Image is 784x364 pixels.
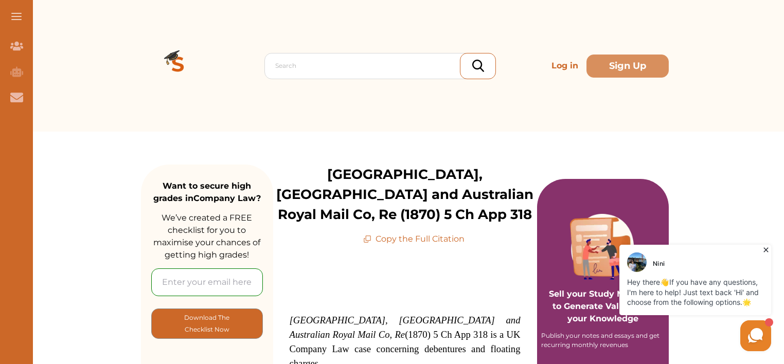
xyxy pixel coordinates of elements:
[151,268,263,296] input: Enter your email here
[273,165,537,225] p: [GEOGRAPHIC_DATA], [GEOGRAPHIC_DATA] and Australian Royal Mail Co, Re (1870) 5 Ch App 318
[153,181,261,203] strong: Want to secure high grades in Company Law ?
[586,54,669,78] button: Sign Up
[290,315,521,340] em: [GEOGRAPHIC_DATA], [GEOGRAPHIC_DATA] and Australian Royal Mail Co, Re
[472,60,484,72] img: search_icon
[141,29,215,103] img: Logo
[363,233,465,245] p: Copy the Full Citation
[547,56,582,76] p: Log in
[153,213,260,260] span: We’ve created a FREE checklist for you to maximise your chances of getting high grades!
[172,312,242,336] p: Download The Checklist Now
[151,308,263,339] button: [object Object]
[570,214,636,280] img: Purple card image
[537,242,774,354] iframe: HelpCrunch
